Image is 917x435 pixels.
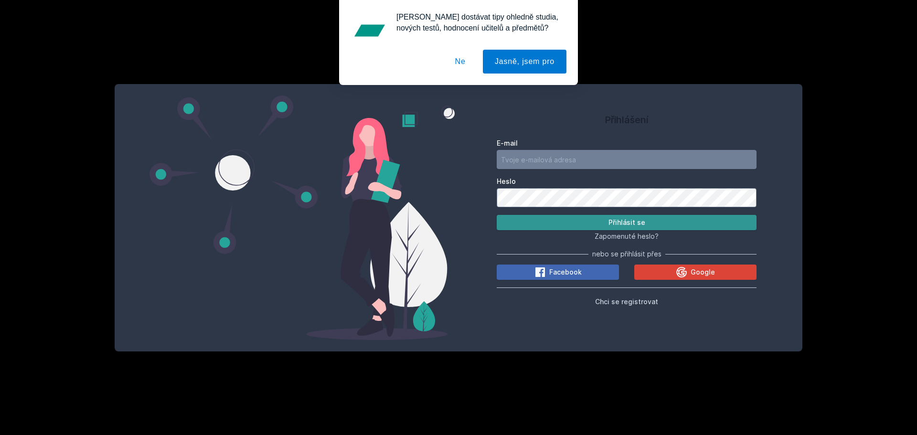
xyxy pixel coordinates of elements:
input: Tvoje e-mailová adresa [497,150,757,169]
div: [PERSON_NAME] dostávat tipy ohledně studia, nových testů, hodnocení učitelů a předmětů? [389,11,566,33]
span: nebo se přihlásit přes [592,249,661,259]
button: Chci se registrovat [595,296,658,307]
button: Google [634,265,757,280]
button: Jasně, jsem pro [483,50,566,74]
h1: Přihlášení [497,113,757,127]
label: Heslo [497,177,757,186]
img: notification icon [351,11,389,50]
button: Ne [443,50,478,74]
button: Přihlásit se [497,215,757,230]
span: Facebook [549,267,582,277]
span: Zapomenuté heslo? [595,232,659,240]
label: E-mail [497,138,757,148]
span: Chci se registrovat [595,297,658,306]
span: Google [691,267,715,277]
button: Facebook [497,265,619,280]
